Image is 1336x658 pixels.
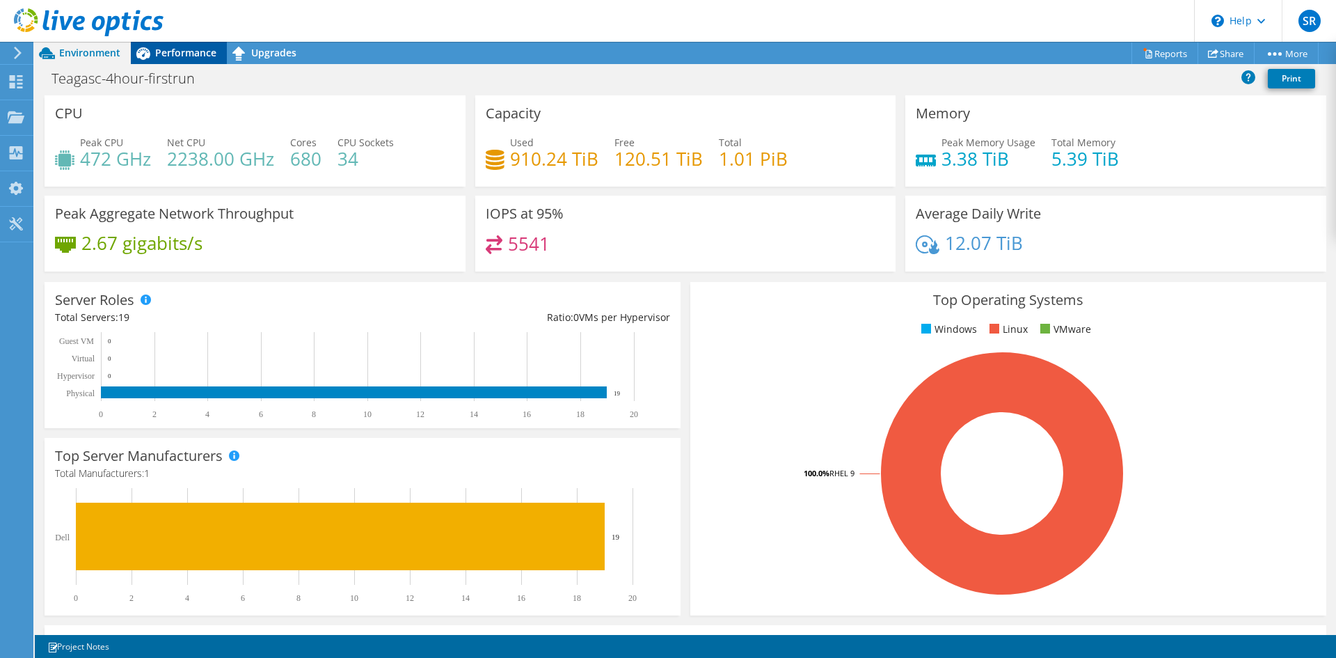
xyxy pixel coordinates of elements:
span: 0 [573,311,579,324]
div: Total Servers: [55,310,363,325]
text: Hypervisor [57,371,95,381]
text: 2 [152,409,157,419]
text: 0 [108,338,111,345]
text: 18 [573,593,581,603]
text: 16 [517,593,525,603]
span: Cores [290,136,317,149]
a: Share [1198,42,1255,64]
span: Upgrades [251,46,296,59]
span: Total [719,136,742,149]
h4: 12.07 TiB [945,235,1023,251]
span: Peak Memory Usage [941,136,1035,149]
text: 6 [259,409,263,419]
span: CPU Sockets [337,136,394,149]
text: 8 [296,593,301,603]
h4: 2238.00 GHz [167,151,274,166]
h4: 910.24 TiB [510,151,598,166]
text: 20 [628,593,637,603]
a: Project Notes [38,638,119,655]
h3: Top Server Manufacturers [55,448,223,464]
h1: Teagasc-4hour-firstrun [45,71,216,86]
text: 6 [241,593,245,603]
h4: 3.38 TiB [941,151,1035,166]
h4: 1.01 PiB [719,151,788,166]
h4: 2.67 gigabits/s [81,235,202,251]
h3: Peak Aggregate Network Throughput [55,206,294,221]
h4: 5541 [508,236,550,251]
text: 10 [363,409,372,419]
tspan: RHEL 9 [829,468,854,478]
div: Ratio: VMs per Hypervisor [363,310,670,325]
text: 12 [406,593,414,603]
span: Peak CPU [80,136,123,149]
a: Print [1268,69,1315,88]
h3: Memory [916,106,970,121]
span: Performance [155,46,216,59]
text: 0 [99,409,103,419]
text: Physical [66,389,95,398]
h3: Top Operating Systems [701,292,1316,308]
text: Guest VM [59,336,94,346]
span: Net CPU [167,136,205,149]
span: 19 [118,311,129,324]
h4: Total Manufacturers: [55,466,670,481]
h3: IOPS at 95% [486,206,564,221]
h4: 472 GHz [80,151,151,166]
text: 14 [461,593,470,603]
h3: Server Roles [55,292,134,308]
span: Free [614,136,635,149]
text: 8 [312,409,316,419]
text: 16 [523,409,531,419]
h3: Average Daily Write [916,206,1041,221]
text: 2 [129,593,134,603]
h4: 5.39 TiB [1051,151,1119,166]
text: Virtual [72,354,95,363]
text: 12 [416,409,424,419]
text: 4 [205,409,209,419]
span: SR [1298,10,1321,32]
h3: Capacity [486,106,541,121]
li: Linux [986,322,1028,337]
text: Dell [55,533,70,542]
text: 0 [108,373,111,379]
li: Windows [918,322,977,337]
span: Environment [59,46,120,59]
text: 10 [350,593,358,603]
svg: \n [1211,15,1224,27]
tspan: 100.0% [804,468,829,478]
h4: 34 [337,151,394,166]
a: Reports [1131,42,1198,64]
a: More [1254,42,1319,64]
li: VMware [1037,322,1091,337]
text: 0 [108,355,111,362]
span: 1 [144,467,150,480]
text: 20 [630,409,638,419]
h4: 120.51 TiB [614,151,703,166]
text: 19 [612,533,620,541]
text: 4 [185,593,189,603]
text: 14 [470,409,478,419]
text: 18 [576,409,584,419]
span: Total Memory [1051,136,1115,149]
h3: CPU [55,106,83,121]
text: 0 [74,593,78,603]
text: 19 [614,390,621,397]
span: Used [510,136,534,149]
h4: 680 [290,151,321,166]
